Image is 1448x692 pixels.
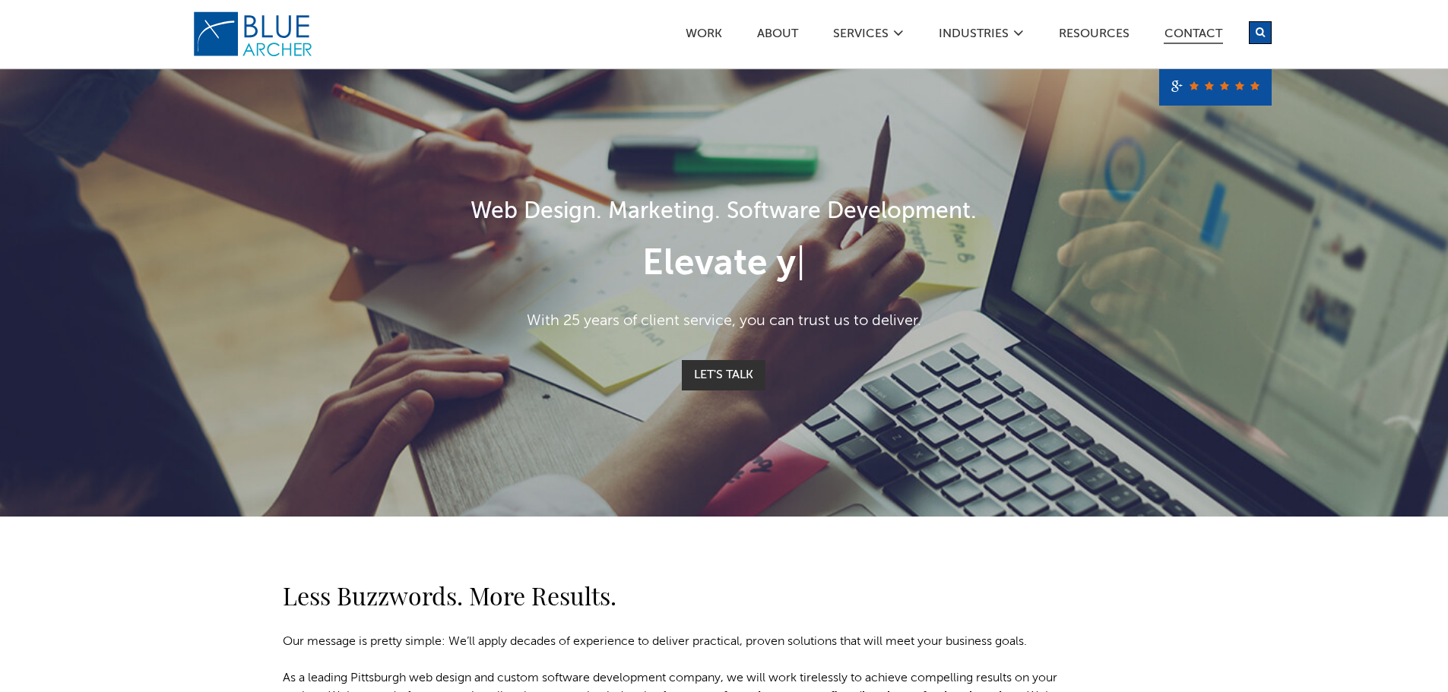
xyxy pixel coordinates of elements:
span: Elevate y [642,246,796,283]
a: Resources [1058,28,1130,44]
img: Blue Archer Logo [192,11,314,58]
h1: Web Design. Marketing. Software Development. [284,195,1165,229]
a: Work [685,28,723,44]
a: Contact [1164,28,1223,44]
p: Our message is pretty simple: We’ll apply decades of experience to deliver practical, proven solu... [283,633,1073,651]
h2: Less Buzzwords. More Results. [283,577,1073,614]
p: With 25 years of client service, you can trust us to deliver. [284,310,1165,333]
a: ABOUT [756,28,799,44]
span: | [796,246,806,283]
a: SERVICES [832,28,889,44]
a: Industries [938,28,1009,44]
a: Let's Talk [682,360,765,390]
